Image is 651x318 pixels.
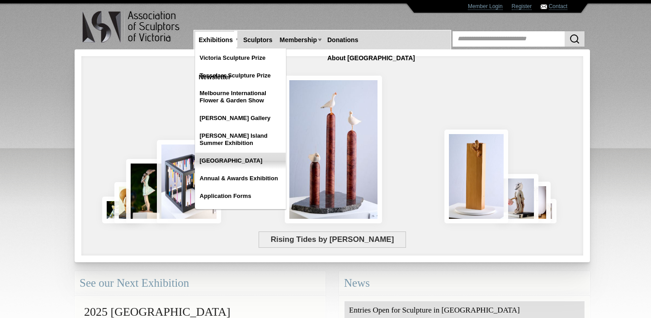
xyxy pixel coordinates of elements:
[82,9,181,45] img: logo.png
[75,271,325,295] div: See our Next Exhibition
[468,3,503,10] a: Member Login
[444,130,508,223] img: Little Frog. Big Climb
[276,32,321,48] a: Membership
[195,170,286,187] a: Annual & Awards Exhibition
[195,153,286,169] a: [GEOGRAPHIC_DATA]
[195,32,236,48] a: Exhibitions
[195,110,286,126] a: [PERSON_NAME] Gallery
[549,3,567,10] a: Contact
[285,76,382,223] img: Rising Tides
[497,174,538,223] img: Let There Be Light
[569,34,580,44] img: Search
[512,3,532,10] a: Register
[195,67,286,84] a: Tesselaar Sculpture Prize
[195,50,286,66] a: Victoria Sculpture Prize
[240,32,276,48] a: Sculptors
[157,140,221,223] img: Misaligned
[195,69,235,86] a: Newsletter
[195,128,286,151] a: [PERSON_NAME] Island Summer Exhibition
[195,85,286,109] a: Melbourne International Flower & Garden Show
[324,32,362,48] a: Donations
[259,231,406,248] span: Rising Tides by [PERSON_NAME]
[339,271,590,295] div: News
[541,5,547,9] img: Contact ASV
[324,50,419,67] a: About [GEOGRAPHIC_DATA]
[195,188,286,204] a: Application Forms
